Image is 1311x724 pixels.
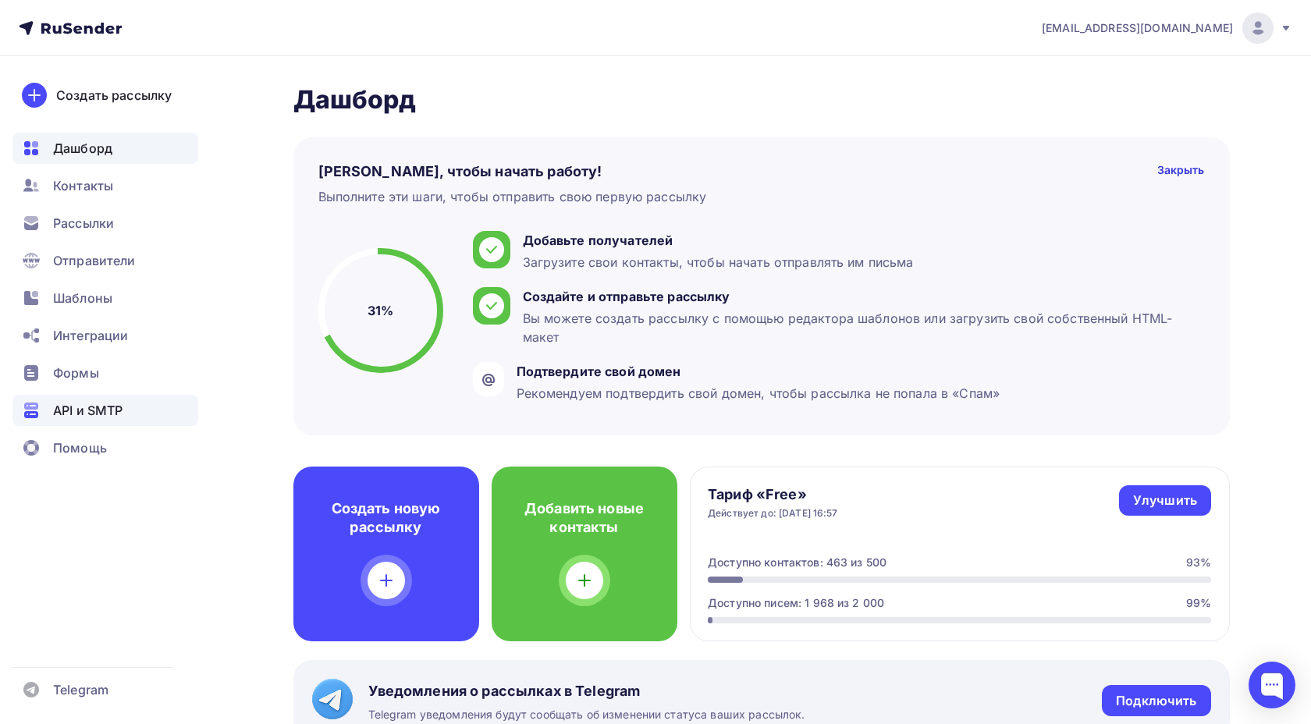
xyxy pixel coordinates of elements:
[56,86,172,105] div: Создать рассылку
[318,187,707,206] div: Выполните эти шаги, чтобы отправить свою первую рассылку
[368,707,805,722] span: Telegram уведомления будут сообщать об изменении статуса ваших рассылок.
[318,162,602,181] h4: [PERSON_NAME], чтобы начать работу!
[523,309,1197,346] div: Вы можете создать рассылку с помощью редактора шаблонов или загрузить свой собственный HTML-макет
[1186,555,1211,570] div: 93%
[53,326,128,345] span: Интеграции
[53,176,113,195] span: Контакты
[53,139,112,158] span: Дашборд
[523,231,914,250] div: Добавьте получателей
[523,287,1197,306] div: Создайте и отправьте рассылку
[517,362,1000,381] div: Подтвердите свой домен
[53,251,136,270] span: Отправители
[1116,692,1196,710] div: Подключить
[1042,12,1292,44] a: [EMAIL_ADDRESS][DOMAIN_NAME]
[53,214,114,232] span: Рассылки
[708,485,838,504] h4: Тариф «Free»
[708,595,884,611] div: Доступно писем: 1 968 из 2 000
[368,301,393,320] h5: 31%
[1186,595,1211,611] div: 99%
[1119,485,1211,516] a: Улучшить
[53,438,107,457] span: Помощь
[517,499,652,537] h4: Добавить новые контакты
[1157,162,1205,181] div: Закрыть
[368,682,805,701] span: Уведомления о рассылках в Telegram
[53,364,99,382] span: Формы
[293,84,1230,115] h2: Дашборд
[12,208,198,239] a: Рассылки
[1042,20,1233,36] span: [EMAIL_ADDRESS][DOMAIN_NAME]
[12,357,198,389] a: Формы
[12,133,198,164] a: Дашборд
[708,555,886,570] div: Доступно контактов: 463 из 500
[12,170,198,201] a: Контакты
[53,680,108,699] span: Telegram
[12,245,198,276] a: Отправители
[517,384,1000,403] div: Рекомендуем подтвердить свой домен, чтобы рассылка не попала в «Спам»
[1133,492,1197,509] div: Улучшить
[318,499,454,537] h4: Создать новую рассылку
[12,282,198,314] a: Шаблоны
[53,401,123,420] span: API и SMTP
[708,507,838,520] div: Действует до: [DATE] 16:57
[523,253,914,271] div: Загрузите свои контакты, чтобы начать отправлять им письма
[53,289,112,307] span: Шаблоны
